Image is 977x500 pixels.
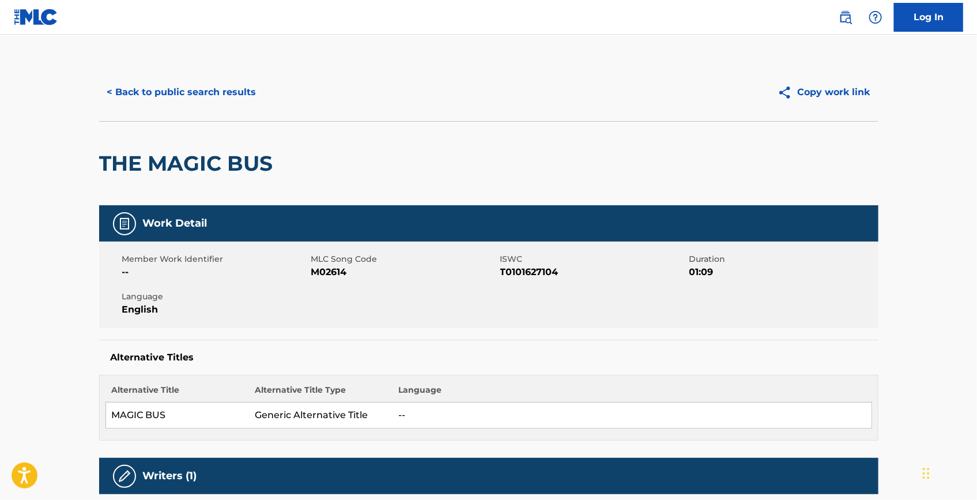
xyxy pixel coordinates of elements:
img: help [869,10,882,24]
th: Alternative Title Type [249,384,393,403]
a: Log In [894,3,963,32]
img: search [839,10,852,24]
div: Drag [923,456,930,491]
img: Work Detail [118,217,131,231]
td: Generic Alternative Title [249,403,393,428]
td: MAGIC BUS [105,403,249,428]
img: MLC Logo [14,9,58,25]
span: M02614 [311,265,497,279]
img: Copy work link [778,85,798,100]
th: Language [393,384,872,403]
div: Help [864,6,887,29]
th: Alternative Title [105,384,249,403]
span: Member Work Identifier [122,253,308,265]
a: Public Search [834,6,857,29]
span: Duration [689,253,876,265]
button: < Back to public search results [99,78,265,107]
span: 01:09 [689,265,876,279]
img: Writers [118,469,131,483]
span: Language [122,291,308,303]
button: Copy work link [769,78,878,107]
h5: Alternative Titles [111,352,867,363]
span: MLC Song Code [311,253,497,265]
h5: Work Detail [143,217,208,230]
h5: Writers (1) [143,469,197,483]
iframe: Chat Widget [919,445,977,500]
td: -- [393,403,872,428]
span: T0101627104 [500,265,686,279]
h2: THE MAGIC BUS [99,151,279,176]
span: English [122,303,308,317]
span: ISWC [500,253,686,265]
span: -- [122,265,308,279]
